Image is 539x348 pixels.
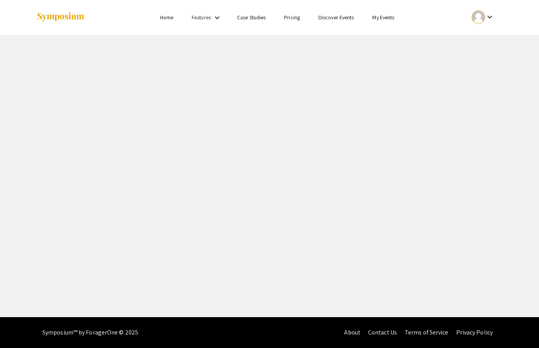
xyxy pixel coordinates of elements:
[37,12,85,22] img: Symposium by ForagerOne
[368,328,397,336] a: Contact Us
[192,14,211,21] a: Features
[213,13,222,22] mat-icon: Expand Features list
[456,328,493,336] a: Privacy Policy
[284,14,300,21] a: Pricing
[160,14,173,21] a: Home
[318,14,354,21] a: Discover Events
[237,14,266,21] a: Case Studies
[464,8,502,26] button: Expand account dropdown
[485,12,494,22] mat-icon: Expand account dropdown
[344,328,360,336] a: About
[506,313,533,342] iframe: Chat
[372,14,394,21] a: My Events
[405,328,449,336] a: Terms of Service
[42,317,138,348] div: Symposium™ by ForagerOne © 2025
